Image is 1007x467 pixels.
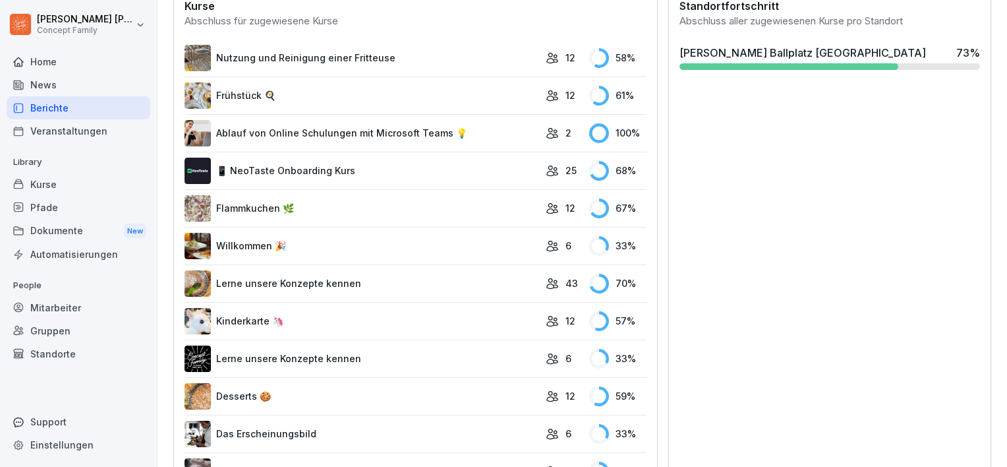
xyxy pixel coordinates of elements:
a: Standorte [7,342,150,365]
a: Gruppen [7,319,150,342]
img: ypa7uvgezun3840uzme8lu5g.png [185,383,211,410]
a: News [7,73,150,96]
a: Ablauf von Online Schulungen mit Microsoft Teams 💡 [185,120,539,146]
div: 33 % [589,349,647,369]
a: Berichte [7,96,150,119]
a: 📱 NeoTaste Onboarding Kurs [185,158,539,184]
div: 70 % [589,274,647,294]
p: 6 [565,239,571,253]
img: b2msvuojt3s6egexuweix326.png [185,45,211,71]
div: 68 % [589,161,647,181]
p: 12 [565,389,575,403]
div: 33 % [589,424,647,444]
img: aev8ouj9qek4l5i45z2v16li.png [185,233,211,259]
a: Kurse [7,173,150,196]
div: Support [7,410,150,433]
div: Dokumente [7,219,150,243]
p: 6 [565,352,571,365]
div: 33 % [589,236,647,256]
a: Mitarbeiter [7,296,150,319]
a: Das Erscheinungsbild [185,421,539,447]
div: 73 % [956,45,980,61]
div: 100 % [589,123,647,143]
div: [PERSON_NAME] Ballplatz [GEOGRAPHIC_DATA] [679,45,926,61]
div: 59 % [589,387,647,406]
a: DokumenteNew [7,219,150,243]
p: [PERSON_NAME] [PERSON_NAME] [37,14,133,25]
div: 61 % [589,86,647,106]
p: 25 [565,164,577,177]
a: Automatisierungen [7,243,150,266]
a: Pfade [7,196,150,219]
a: Desserts 🍪 [185,383,539,410]
img: hnpnnr9tv292r80l0gdrnijs.png [185,308,211,334]
img: bgwdmktj1rlzm3rf9dbqeroz.png [185,421,211,447]
a: Flammkuchen 🌿 [185,195,539,222]
a: Lerne unsere Konzepte kennen [185,346,539,372]
img: n6mw6n4d96pxhuc2jbr164bu.png [185,82,211,109]
p: People [7,275,150,296]
p: 12 [565,51,575,65]
a: [PERSON_NAME] Ballplatz [GEOGRAPHIC_DATA]73% [674,40,985,75]
a: Home [7,50,150,73]
div: 58 % [589,48,647,68]
img: ssvnl9aim273pmzdbnjk7g2q.png [185,270,211,297]
div: Abschluss aller zugewiesenen Kurse pro Standort [679,14,980,29]
img: i6ogmt7ly3s7b5mn1cy23an3.png [185,346,211,372]
img: e8eoks8cju23yjmx0b33vrq2.png [185,120,211,146]
p: 12 [565,88,575,102]
p: 43 [565,276,578,290]
p: 12 [565,201,575,215]
p: 6 [565,427,571,441]
div: New [124,224,146,239]
div: 57 % [589,311,647,331]
p: 12 [565,314,575,328]
a: Nutzung und Reinigung einer Fritteuse [185,45,539,71]
a: Kinderkarte 🦄 [185,308,539,334]
a: Willkommen 🎉 [185,233,539,259]
p: 2 [565,126,571,140]
a: Einstellungen [7,433,150,456]
p: Library [7,152,150,173]
a: Veranstaltungen [7,119,150,142]
p: Concept Family [37,26,133,35]
div: Abschluss für zugewiesene Kurse [185,14,647,29]
img: wogpw1ad3b6xttwx9rgsg3h8.png [185,158,211,184]
img: jb643umo8xb48cipqni77y3i.png [185,195,211,222]
a: Lerne unsere Konzepte kennen [185,270,539,297]
div: 67 % [589,199,647,218]
a: Frühstück 🍳 [185,82,539,109]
